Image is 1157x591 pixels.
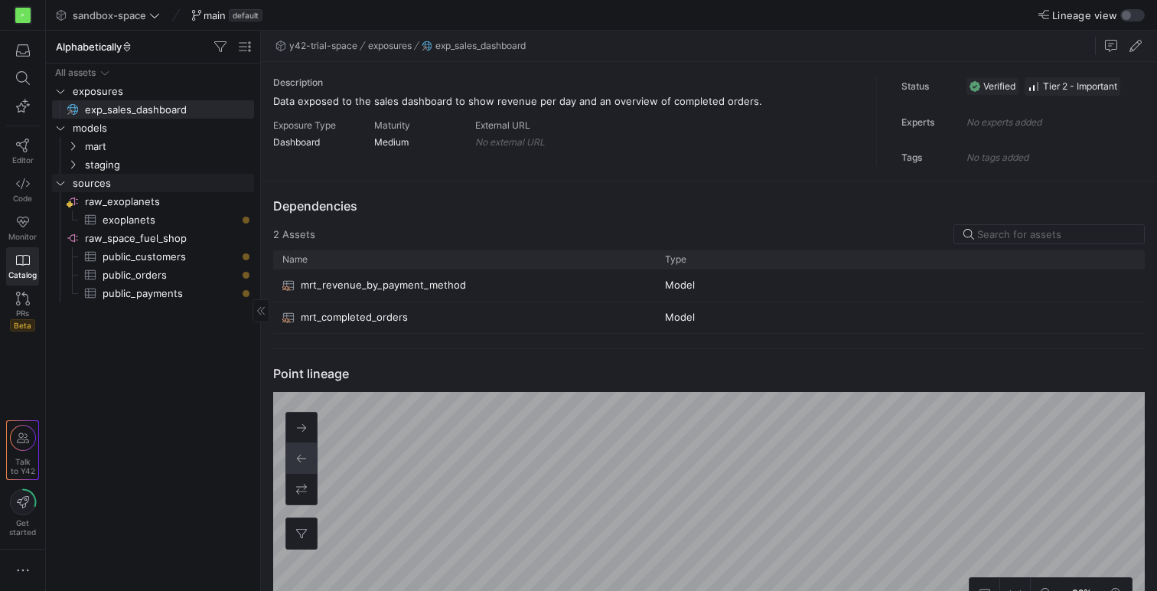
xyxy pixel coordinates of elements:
div: Press SPACE to select this row. [52,266,254,284]
button: Alphabetically [52,37,136,57]
span: s [310,228,315,240]
span: Tier 2 - Important [1043,81,1117,92]
div: Exposure Type [273,120,365,131]
span: exp_sales_dashboard [435,41,526,51]
span: exposures [73,83,252,100]
h4: Experts [901,117,966,128]
span: Name [282,254,308,265]
div: P [15,8,31,23]
span: exp_sales_dashboard​​​​​ [85,101,236,119]
a: Monitor [6,209,39,247]
span: Catalog [8,270,37,279]
button: y42-trial-space [273,37,360,55]
span: Lineage view [1052,9,1117,21]
a: exp_sales_dashboard​​​​​ [52,100,254,119]
div: Press SPACE to select this row. [52,137,254,155]
div: Press SPACE to select this row. [273,269,1145,302]
span: 2 Asset [273,228,310,240]
div: Dashboard [273,120,365,148]
img: Verified [970,81,980,92]
div: Model [656,302,1145,333]
a: PRsBeta [6,286,39,338]
a: public_payments​​​​​​​​​ [52,284,254,302]
a: P [6,2,39,28]
span: mart [85,138,252,155]
span: Type [665,254,686,265]
span: public_payments​​​​​​​​​ [103,285,236,302]
a: public_orders​​​​​​​​​ [52,266,254,284]
button: exp_sales_dashboard [419,37,528,55]
div: Press SPACE to select this row. [52,100,254,119]
div: Press SPACE to select this row. [52,119,254,137]
button: sandbox-space [52,5,164,25]
span: sources [73,175,252,192]
span: Medium [374,136,409,148]
div: Model [656,269,1145,301]
h4: Description [273,77,876,94]
a: raw_exoplanets​​​​​​​​ [52,192,254,211]
div: Press SPACE to select this row. [52,192,254,211]
button: Getstarted [6,483,39,543]
a: Code [6,171,39,209]
div: Press SPACE to select this row. [52,284,254,302]
div: Press SPACE to select this row. [52,82,254,100]
h3: Dependencies [273,197,357,215]
span: models [73,119,252,137]
div: Press SPACE to select this row. [52,247,254,266]
span: main [204,9,226,21]
span: default [229,9,262,21]
div: Press SPACE to select this row. [52,64,254,82]
span: sandbox-space [73,9,146,21]
a: Talkto Y42 [7,421,38,479]
span: Code [13,194,32,203]
p: No tags added [966,149,1028,166]
div: External URL [475,120,567,131]
h3: Point lineage [273,364,349,383]
div: Press SPACE to select this row. [52,229,254,247]
div: Press SPACE to select this row. [52,155,254,174]
span: staging [85,156,252,174]
a: Editor [6,132,39,171]
span: exposures [368,41,412,51]
span: Beta [10,319,35,331]
span: public_customers​​​​​​​​​ [103,248,236,266]
div: Press SPACE to select this row. [273,302,1145,334]
a: public_customers​​​​​​​​​ [52,247,254,266]
span: mrt_completed_orders [301,302,408,332]
div: Press SPACE to select this row. [52,174,254,192]
div: Maturity [374,120,466,131]
button: exposures [366,37,414,55]
img: Tier 2 - Important [1028,80,1040,93]
p: No experts added [966,114,1041,131]
span: No external URL [475,136,545,148]
span: mrt_revenue_by_payment_method [301,270,466,300]
span: raw_space_fuel_shop​​​​​​​​ [85,230,252,247]
a: exoplanets​​​​​​​​​ [52,211,254,229]
h4: Tags [901,152,966,163]
h4: Status [901,81,966,92]
span: Verified [983,81,1015,92]
a: Catalog [6,247,39,286]
span: raw_exoplanets​​​​​​​​ [85,193,252,211]
span: Get started [9,518,36,537]
span: exoplanets​​​​​​​​​ [103,211,236,229]
span: PRs [16,309,29,318]
span: Alphabetically [56,41,132,53]
a: raw_space_fuel_shop​​​​​​​​ [52,229,254,247]
span: Editor [12,155,34,165]
span: Monitor [8,232,37,241]
div: Press SPACE to select this row. [52,211,254,229]
input: Search for assets [977,228,1135,240]
p: Data exposed to the sales dashboard to show revenue per day and an overview of completed orders. [273,94,852,108]
span: Talk to Y42 [11,457,35,475]
span: public_orders​​​​​​​​​ [103,266,236,284]
span: y42-trial-space [289,41,357,51]
div: All assets [55,67,96,78]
